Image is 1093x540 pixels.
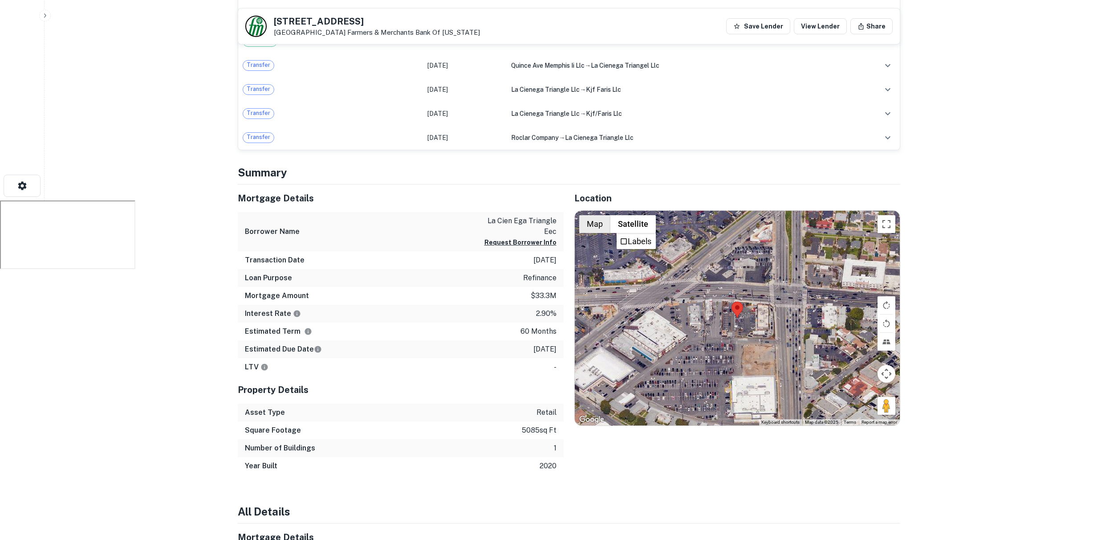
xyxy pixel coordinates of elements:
button: Rotate map clockwise [878,296,895,314]
svg: The interest rates displayed on the website are for informational purposes only and may be report... [293,310,301,318]
h6: Estimated Term [245,326,312,337]
p: - [554,362,557,372]
label: Labels [628,237,651,246]
iframe: Chat Widget [1048,469,1093,511]
p: [DATE] [533,255,557,266]
button: Keyboard shortcuts [761,419,800,425]
span: la cienega triangle llc [511,110,580,117]
h6: Estimated Due Date [245,344,322,355]
button: Share [850,18,893,34]
a: Farmers & Merchants Bank Of [US_STATE] [347,29,480,36]
span: Transfer [243,61,274,70]
p: [DATE] [533,344,557,355]
p: la cien ega triangle eec [476,216,557,237]
td: [DATE] [423,126,507,150]
span: Transfer [243,109,274,118]
a: Open this area in Google Maps (opens a new window) [577,414,606,425]
h6: Interest Rate [245,308,301,319]
button: Tilt map [878,333,895,351]
p: 5085 sq ft [522,425,557,436]
span: roclar company [511,134,559,141]
td: [DATE] [423,102,507,126]
button: Drag Pegman onto the map to open Street View [878,397,895,415]
button: expand row [880,106,895,121]
h5: [STREET_ADDRESS] [274,17,480,26]
div: → [511,61,852,70]
button: Rotate map counterclockwise [878,315,895,332]
h6: Asset Type [245,407,285,418]
p: 2.90% [536,308,557,319]
h4: Summary [238,164,900,180]
button: Map camera controls [878,365,895,383]
h6: Number of Buildings [245,443,315,454]
p: retail [536,407,557,418]
span: Transfer [243,133,274,142]
p: [GEOGRAPHIC_DATA] [274,29,480,37]
td: [DATE] [423,78,507,102]
span: Map data ©2025 [805,420,838,425]
div: → [511,85,852,94]
p: $33.3m [531,290,557,301]
h6: Mortgage Amount [245,290,309,301]
span: kjf/faris llc [586,110,622,117]
h5: Property Details [238,383,564,397]
h6: Year Built [245,461,277,471]
span: kjf faris llc [586,86,621,93]
span: la cienega triangel llc [591,62,659,69]
p: 1 [554,443,557,454]
span: ($ 33.3M ) [583,38,609,45]
button: Toggle fullscreen view [878,215,895,233]
span: Transfer [243,85,274,94]
a: Terms (opens in new tab) [844,420,856,425]
span: quince ave memphis ii llc [511,62,585,69]
h6: Square Footage [245,425,301,436]
td: [DATE] [423,53,507,78]
td: [DATE] [423,5,507,29]
span: la cienega triangle llc [511,86,580,93]
img: Google [577,414,606,425]
button: Show satellite imagery [610,215,656,233]
h6: LTV [245,362,268,372]
div: → [511,109,852,119]
svg: Estimate is based on a standard schedule for this type of loan. [314,345,322,353]
button: Show street map [579,215,610,233]
p: refinance [523,273,557,283]
li: Labels [618,234,655,248]
button: expand row [880,130,895,145]
svg: LTVs displayed on the website are for informational purposes only and may be reported incorrectly... [260,363,268,371]
button: Request Borrower Info [484,237,557,248]
span: la cienega triangle llc [511,38,580,45]
a: Report a map error [861,420,897,425]
svg: Term is based on a standard schedule for this type of loan. [304,327,312,335]
h5: Location [574,192,900,205]
button: Save Lender [726,18,790,34]
div: → [511,133,852,143]
button: expand row [880,82,895,97]
ul: Show satellite imagery [617,233,656,249]
p: 2020 [540,461,557,471]
h6: Loan Purpose [245,273,292,283]
h5: Mortgage Details [238,192,564,205]
button: expand row [880,58,895,73]
span: la cienega triangle llc [565,134,634,141]
h4: All Details [238,503,900,520]
h6: Borrower Name [245,226,300,237]
h6: Transaction Date [245,255,305,266]
a: View Lender [794,18,847,34]
p: 60 months [520,326,557,337]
